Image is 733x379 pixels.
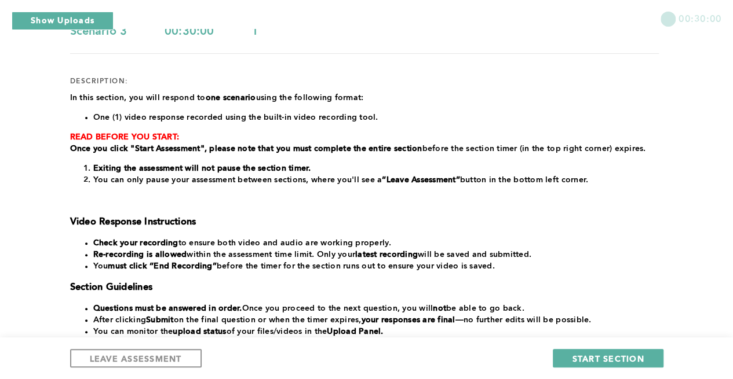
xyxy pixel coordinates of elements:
strong: Exiting the assessment will not pause the section timer. [93,164,311,172]
div: 00:30:00 [165,25,251,39]
strong: READ BEFORE YOU START: [70,133,180,141]
li: You can only pause your assessment between sections, where you'll see a button in the bottom left... [93,174,659,186]
span: LEAVE ASSESSMENT [90,353,182,364]
strong: upload status [173,328,226,336]
li: After clicking on the final question or when the timer expires, —no further edits will be possible. [93,314,659,326]
strong: one scenario [206,94,256,102]
strong: Re-recording is allowed [93,251,187,259]
strong: “Leave Assessment” [382,176,460,184]
strong: Upload Panel. [327,328,383,336]
strong: Once you click "Start Assessment", please note that you must complete the entire section [70,145,422,153]
button: LEAVE ASSESSMENT [70,349,202,367]
h3: Video Response Instructions [70,216,659,228]
span: One (1) video response recorded using the built-in video recording tool. [93,113,378,122]
div: description: [70,77,129,86]
span: In this section, you will respond to [70,94,206,102]
p: before the section timer (in the top right corner) expires. [70,143,659,154]
strong: Check your recording [93,239,178,247]
li: You can monitor the of your files/videos in the [93,326,659,337]
span: 00:30:00 [679,12,721,25]
span: START SECTION [572,353,644,364]
div: 1 [251,25,395,39]
li: to ensure both video and audio are working properly. [93,237,659,249]
button: Show Uploads [12,12,114,30]
h3: Section Guidelines [70,282,659,293]
div: Scenario 3 [70,25,165,39]
li: within the assessment time limit. Only your will be saved and submitted. [93,249,659,260]
strong: latest recording [355,251,418,259]
li: You before the timer for the section runs out to ensure your video is saved. [93,260,659,272]
strong: Submit [146,316,174,324]
strong: Questions must be answered in order. [93,304,242,312]
button: START SECTION [553,349,663,367]
span: using the following format: [256,94,364,102]
strong: not [433,304,446,312]
strong: must click “End Recording” [108,262,217,270]
li: Once you proceed to the next question, you will be able to go back. [93,303,659,314]
strong: your responses are final [362,316,455,324]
